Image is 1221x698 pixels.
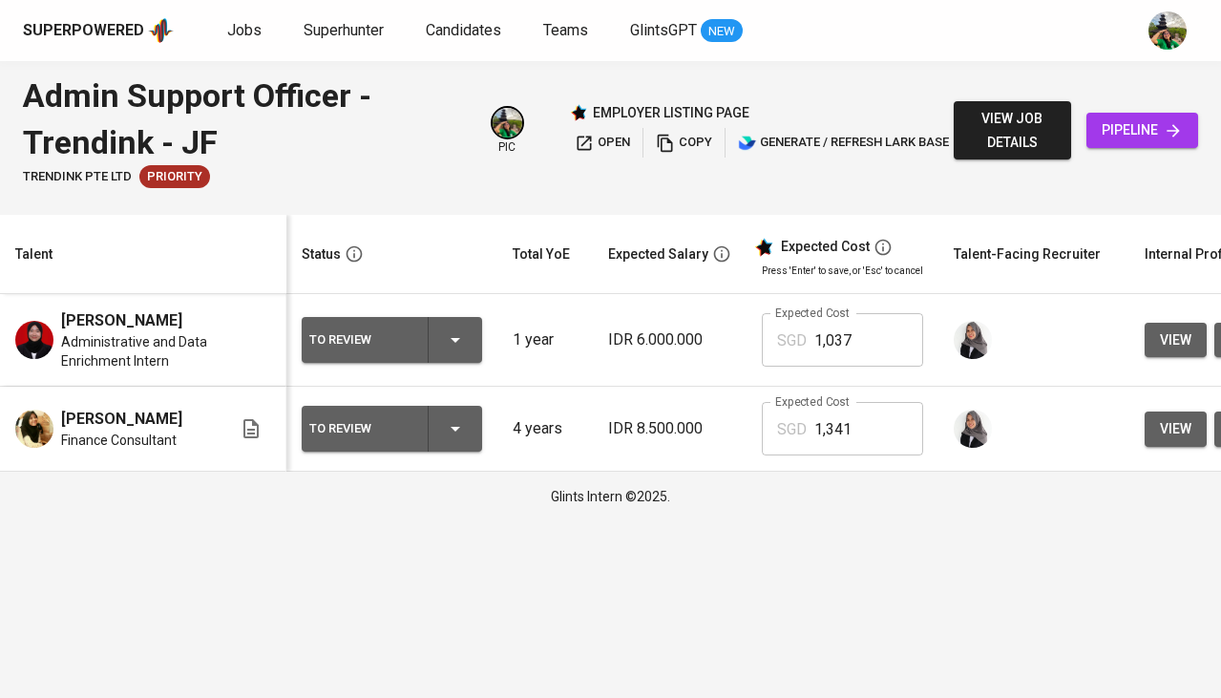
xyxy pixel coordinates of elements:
[15,410,53,448] img: Adella Indah Nurjanah
[426,21,501,39] span: Candidates
[1160,417,1191,441] span: view
[593,103,749,122] p: employer listing page
[227,19,265,43] a: Jobs
[513,243,570,266] div: Total YoE
[777,418,807,441] p: SGD
[304,21,384,39] span: Superhunter
[139,168,210,186] span: Priority
[23,168,132,186] span: TRENDINK PTE LTD
[754,238,773,257] img: glints_star.svg
[61,309,182,332] span: [PERSON_NAME]
[575,132,630,154] span: open
[570,104,587,121] img: Glints Star
[23,73,468,165] div: Admin Support Officer - Trendink - JF
[513,328,578,351] p: 1 year
[61,431,177,450] span: Finance Consultant
[302,406,482,452] button: To Review
[302,317,482,363] button: To Review
[1145,323,1207,358] button: view
[543,19,592,43] a: Teams
[781,239,870,256] div: Expected Cost
[309,416,412,441] div: To Review
[426,19,505,43] a: Candidates
[608,328,731,351] p: IDR 6.000.000
[777,329,807,352] p: SGD
[493,108,522,137] img: eva@glints.com
[608,417,731,440] p: IDR 8.500.000
[23,20,144,42] div: Superpowered
[23,16,174,45] a: Superpoweredapp logo
[651,128,717,158] button: copy
[738,134,757,153] img: lark
[15,243,53,266] div: Talent
[630,19,743,43] a: GlintsGPT NEW
[227,21,262,39] span: Jobs
[762,264,923,278] p: Press 'Enter' to save, or 'Esc' to cancel
[733,128,954,158] button: lark generate / refresh lark base
[954,101,1071,159] button: view job details
[1102,118,1183,142] span: pipeline
[1086,113,1198,148] a: pipeline
[148,16,174,45] img: app logo
[543,21,588,39] span: Teams
[15,321,53,359] img: Dwi Oktaviyani Arifin
[302,243,341,266] div: Status
[630,21,697,39] span: GlintsGPT
[701,22,743,41] span: NEW
[1148,11,1187,50] img: eva@glints.com
[304,19,388,43] a: Superhunter
[570,128,635,158] button: open
[954,321,992,359] img: sinta.windasari@glints.com
[954,410,992,448] img: sinta.windasari@glints.com
[738,132,949,154] span: generate / refresh lark base
[1160,328,1191,352] span: view
[954,243,1101,266] div: Talent-Facing Recruiter
[309,328,412,352] div: To Review
[656,132,712,154] span: copy
[969,107,1056,154] span: view job details
[608,243,708,266] div: Expected Salary
[61,408,182,431] span: [PERSON_NAME]
[1145,412,1207,447] button: view
[513,417,578,440] p: 4 years
[491,106,524,156] div: pic
[61,332,209,370] span: Administrative and Data Enrichment Intern
[139,165,210,188] div: New Job received from Demand Team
